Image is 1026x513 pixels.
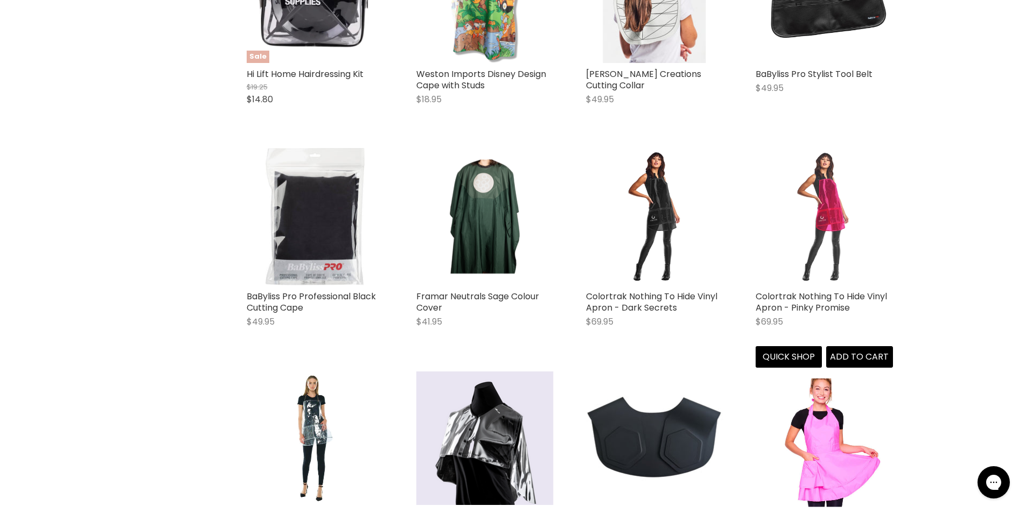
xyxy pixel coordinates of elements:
span: $49.95 [756,82,784,94]
a: BaByliss Pro Stylist Tool Belt [756,68,873,80]
span: $69.95 [756,315,783,328]
a: Colortrak Nothing To Hide Vinyl Apron - Dark Secrets [586,290,717,314]
a: Hello Bleach Bib 2.0 [416,370,554,507]
span: $49.95 [247,315,275,328]
button: Quick shop [756,346,822,368]
a: BaByliss Pro Professional Black Cutting Cape [247,290,376,314]
button: Add to cart [826,346,893,368]
span: $14.80 [247,93,273,106]
img: Framar Neutrals Sage Colour Cover [416,148,554,285]
a: BaByliss Pro Professional Black Cutting Cape [247,148,384,285]
img: BaByliss Pro Professional Black Cutting Cape [266,148,365,285]
a: Hi Lift Home Hairdressing Kit [247,68,364,80]
span: Add to cart [830,350,889,363]
span: Sale [247,51,269,63]
span: $41.95 [416,315,442,328]
img: Colortrak Nothing To Hide Vinyl Apron - Pinky Promise [756,148,893,285]
a: Framar Neutrals Sage Colour Cover [416,290,539,314]
img: Colortrak Sweet Treats Bleach Proof Apron [756,370,893,507]
img: Colortrak Nothing To Hide Vinyl Apron - Starry Whispers [247,370,384,507]
a: Colortrak Nothing To Hide Vinyl Apron - Pinky Promise [756,290,887,314]
img: Colortrak Nothing To Hide Vinyl Apron - Dark Secrets [586,148,723,285]
span: $19.25 [247,82,268,92]
a: Weston Imports Disney Design Cape with Studs [416,68,546,92]
span: $49.95 [586,93,614,106]
span: $18.95 [416,93,442,106]
span: $69.95 [586,315,613,328]
img: Hi Lift Colour Master - The Cutting Collar [586,370,723,507]
iframe: Gorgias live chat messenger [972,462,1015,502]
a: [PERSON_NAME] Creations Cutting Collar [586,68,701,92]
img: Hello Bleach Bib 2.0 [416,371,554,505]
